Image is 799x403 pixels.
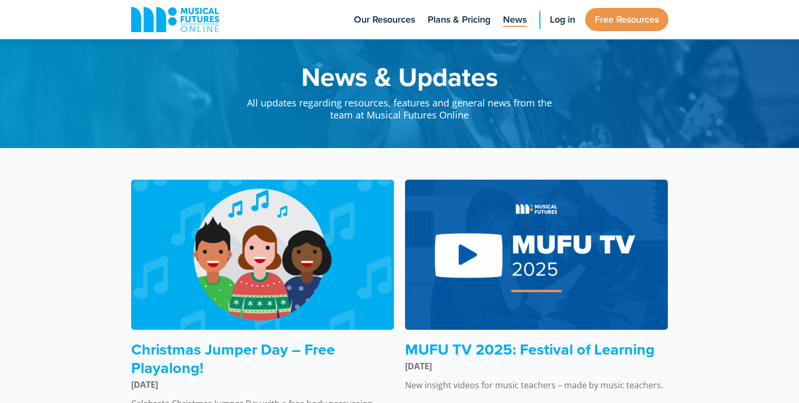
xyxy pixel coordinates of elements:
h1: News & Updates [236,63,563,90]
h3: MUFU TV 2025: Festival of Learning [405,340,668,359]
h3: Christmas Jumper Day – Free Playalong! [131,340,394,377]
p: [DATE] [131,378,394,391]
a: Free Resources [585,8,668,31]
p: [DATE] [405,360,668,372]
a: MUFU TV 2025: Festival of Learning [DATE] New insight videos for music teachers – made by music t... [405,180,668,391]
span: Our Resources [354,13,415,27]
span: Log in [550,13,575,27]
span: Plans & Pricing [428,13,490,27]
span: News [503,13,527,27]
p: All updates regarding resources, features and general news from the team at Musical Futures Online [236,90,563,122]
p: New insight videos for music teachers – made by music teachers. [405,379,668,391]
